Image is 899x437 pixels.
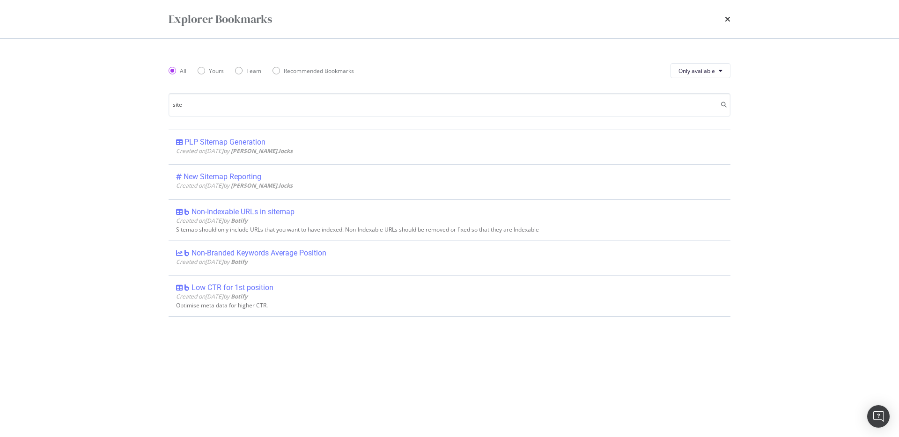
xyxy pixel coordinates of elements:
b: Botify [231,292,248,300]
div: All [169,67,186,75]
div: Sitemap should only include URLs that you want to have indexed. Non-Indexable URLs should be remo... [176,226,723,233]
div: Yours [209,67,224,75]
div: All [180,67,186,75]
span: Created on [DATE] by [176,292,248,300]
span: Created on [DATE] by [176,147,293,155]
b: [PERSON_NAME].locks [231,182,293,189]
input: Search [169,93,730,117]
div: Team [235,67,261,75]
div: Yours [198,67,224,75]
div: Optimise meta data for higher CTR. [176,302,723,309]
span: Only available [678,67,715,75]
div: New Sitemap Reporting [184,172,261,182]
div: times [725,11,730,27]
div: Team [246,67,261,75]
div: Low CTR for 1st position [192,283,273,292]
div: Non-Branded Keywords Average Position [192,248,326,258]
b: Botify [231,258,248,266]
div: Open Intercom Messenger [867,405,890,428]
span: Created on [DATE] by [176,217,248,225]
div: Explorer Bookmarks [169,11,272,27]
button: Only available [671,63,730,78]
span: Created on [DATE] by [176,258,248,266]
span: Created on [DATE] by [176,182,293,189]
div: Recommended Bookmarks [273,67,354,75]
b: [PERSON_NAME].locks [231,147,293,155]
div: PLP Sitemap Generation [184,138,265,147]
div: Non-Indexable URLs in sitemap [192,207,295,217]
b: Botify [231,217,248,225]
div: Recommended Bookmarks [284,67,354,75]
